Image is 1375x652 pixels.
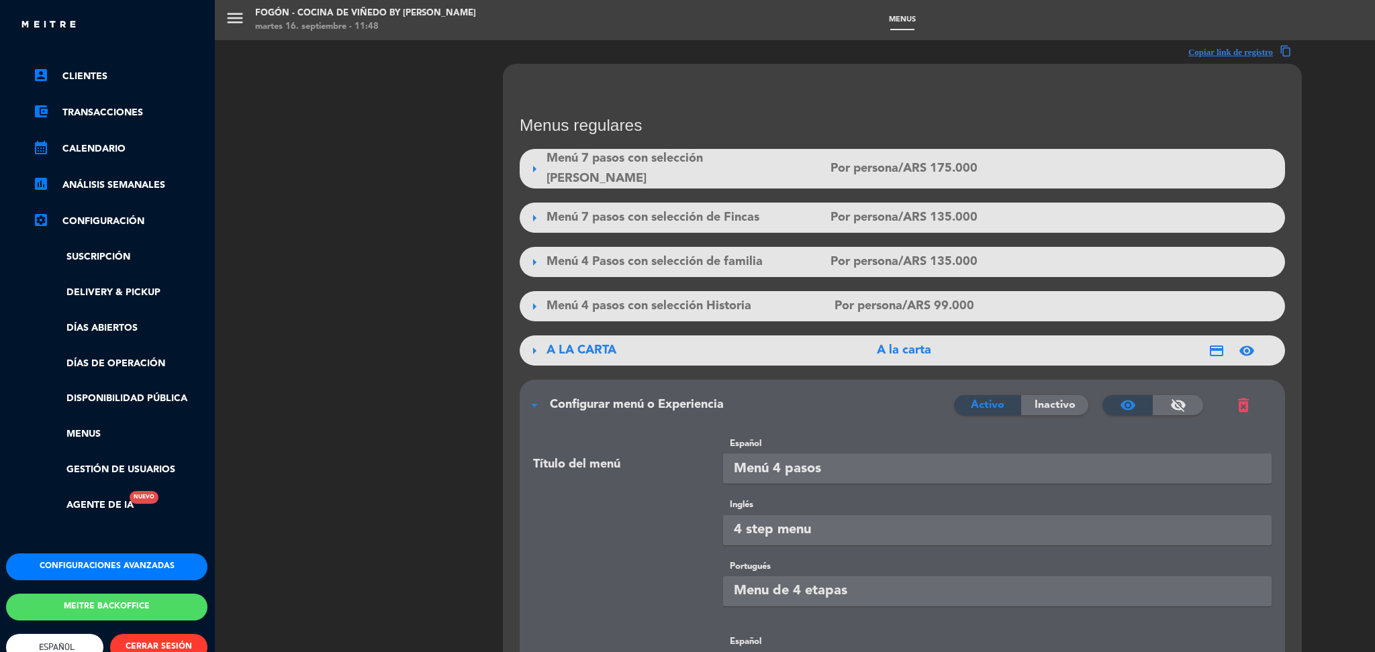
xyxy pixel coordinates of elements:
[33,67,49,83] i: account_box
[33,103,49,119] i: account_balance_wallet
[33,141,207,157] a: calendar_monthCalendario
[33,356,207,372] a: Días de Operación
[33,213,207,229] a: Configuración
[130,491,158,504] div: Nuevo
[33,462,207,478] a: Gestión de usuarios
[33,177,207,193] a: assessmentANÁLISIS SEMANALES
[6,553,207,580] button: Configuraciones avanzadas
[33,140,49,156] i: calendar_month
[33,285,207,301] a: Delivery & Pickup
[36,642,75,652] span: Español
[33,321,207,336] a: Días abiertos
[33,176,49,192] i: assessment
[33,391,207,406] a: Disponibilidad pública
[33,498,134,513] a: Agente de IANuevo
[33,427,207,442] a: Menus
[20,20,77,30] img: MEITRE
[6,594,207,620] button: Meitre backoffice
[33,105,207,121] a: account_balance_walletTransacciones
[33,212,49,228] i: settings_applications
[33,68,207,85] a: account_boxClientes
[33,250,207,265] a: Suscripción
